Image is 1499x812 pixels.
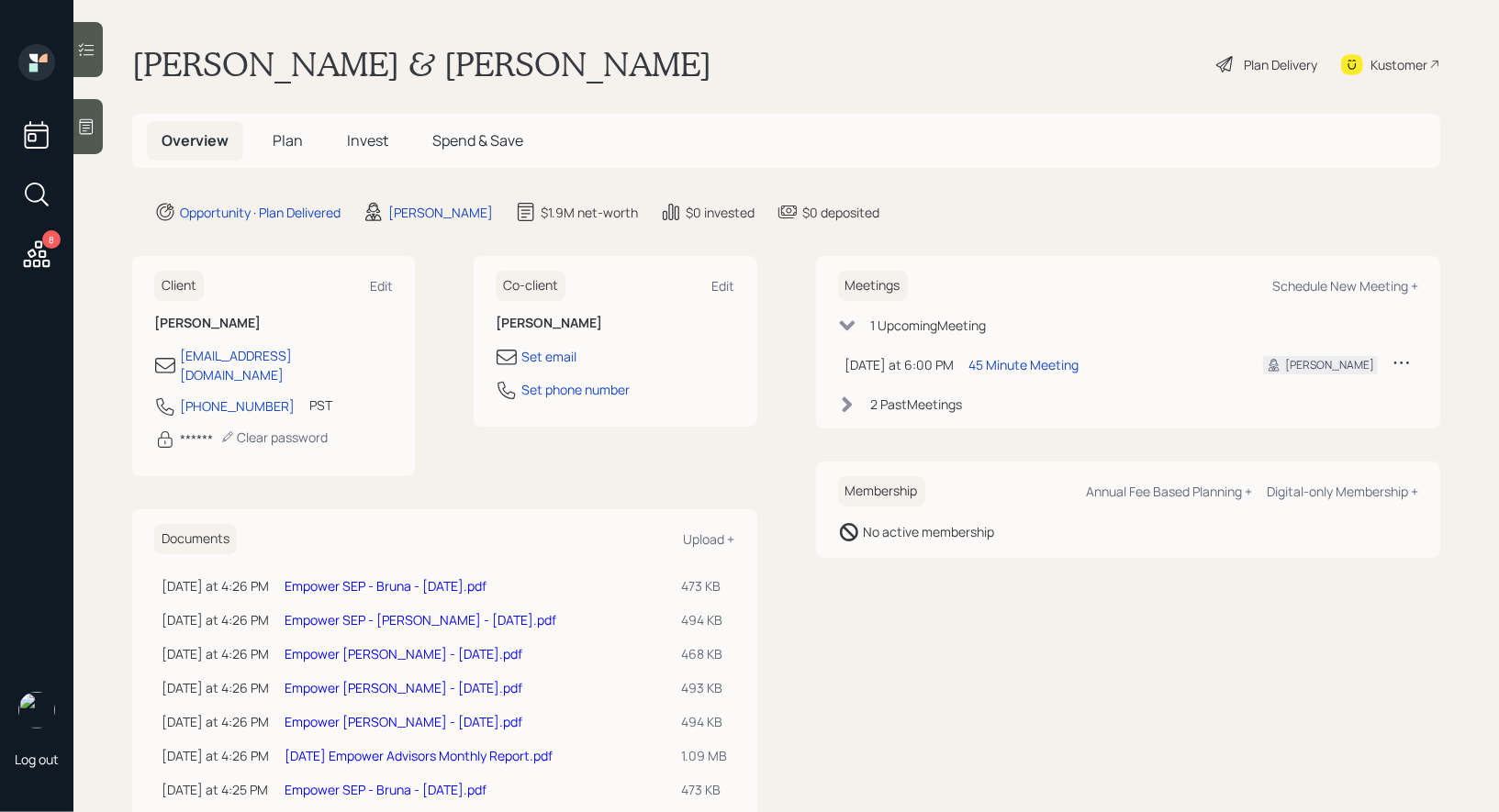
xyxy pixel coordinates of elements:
[686,203,755,222] div: $0 invested
[180,203,341,222] div: Opportunity · Plan Delivered
[1244,55,1317,74] div: Plan Delivery
[838,271,908,301] h6: Meetings
[871,395,963,414] div: 2 Past Meeting s
[521,380,630,399] div: Set phone number
[864,522,995,541] div: No active membership
[802,203,879,222] div: $0 deposited
[285,577,487,595] a: Empower SEP - Bruna - [DATE].pdf
[432,130,523,150] span: Spend & Save
[162,130,229,150] span: Overview
[969,355,1080,374] div: 45 Minute Meeting
[388,203,493,222] div: [PERSON_NAME]
[682,780,728,799] div: 473 KB
[682,746,728,765] div: 1.09 MB
[521,347,576,366] div: Set email
[162,610,270,629] div: [DATE] at 4:26 PM
[1370,55,1427,74] div: Kustomer
[15,751,59,768] div: Log out
[285,713,522,730] a: Empower [PERSON_NAME] - [DATE].pdf
[1267,483,1418,500] div: Digital-only Membership +
[154,316,393,331] h6: [PERSON_NAME]
[682,610,728,629] div: 494 KB
[285,747,553,764] a: [DATE] Empower Advisors Monthly Report.pdf
[162,780,270,799] div: [DATE] at 4:25 PM
[682,712,728,731] div: 494 KB
[285,679,522,696] a: Empower [PERSON_NAME] - [DATE].pdf
[309,395,332,415] div: PST
[684,530,735,548] div: Upload +
[845,355,955,374] div: [DATE] at 6:00 PM
[370,277,393,295] div: Edit
[154,271,204,301] h6: Client
[1285,357,1374,373] div: [PERSON_NAME]
[541,203,638,222] div: $1.9M net-worth
[496,316,734,331] h6: [PERSON_NAME]
[180,346,393,384] div: [EMAIL_ADDRESS][DOMAIN_NAME]
[285,781,487,798] a: Empower SEP - Bruna - [DATE].pdf
[1272,277,1418,295] div: Schedule New Meeting +
[1086,483,1252,500] div: Annual Fee Based Planning +
[132,44,711,84] h1: [PERSON_NAME] & [PERSON_NAME]
[180,396,295,416] div: [PHONE_NUMBER]
[162,678,270,697] div: [DATE] at 4:26 PM
[18,692,55,729] img: treva-nostdahl-headshot.png
[682,678,728,697] div: 493 KB
[154,524,237,554] h6: Documents
[496,271,565,301] h6: Co-client
[682,576,728,595] div: 473 KB
[162,644,270,663] div: [DATE] at 4:26 PM
[42,230,61,249] div: 8
[220,428,328,446] div: Clear password
[712,277,735,295] div: Edit
[682,644,728,663] div: 468 KB
[285,645,522,662] a: Empower [PERSON_NAME] - [DATE].pdf
[285,611,556,628] a: Empower SEP - [PERSON_NAME] - [DATE].pdf
[347,130,388,150] span: Invest
[162,746,270,765] div: [DATE] at 4:26 PM
[162,576,270,595] div: [DATE] at 4:26 PM
[838,476,925,506] h6: Membership
[162,712,270,731] div: [DATE] at 4:26 PM
[871,316,987,335] div: 1 Upcoming Meeting
[273,130,303,150] span: Plan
